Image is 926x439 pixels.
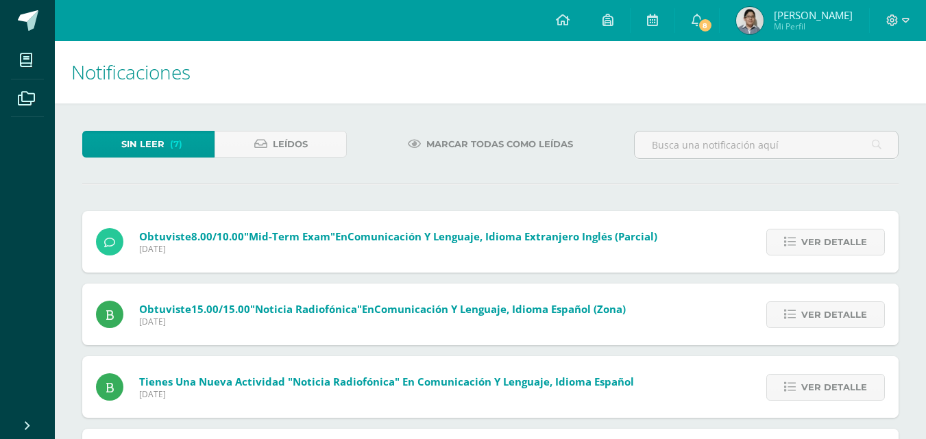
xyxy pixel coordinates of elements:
span: Ver detalle [801,229,867,255]
span: (7) [170,131,182,157]
span: Notificaciones [71,59,191,85]
span: 8 [697,18,712,33]
span: Ver detalle [801,302,867,327]
span: Sin leer [121,131,165,157]
span: Marcar todas como leídas [426,131,573,157]
img: 08d55dac451e2f653b67fa7260e6238e.png [736,7,764,34]
span: [DATE] [139,388,634,400]
a: Marcar todas como leídas [391,131,590,158]
span: Obtuviste en [139,229,657,243]
span: "Mid-term exam" [244,229,335,243]
a: Sin leer(7) [82,131,215,158]
span: [DATE] [139,243,657,255]
span: [PERSON_NAME] [774,8,853,22]
span: [DATE] [139,316,626,327]
span: Comunicación y Lenguaje, Idioma Español (Zona) [374,302,626,316]
span: Tienes una nueva actividad "Noticia radiofónica" En Comunicación y Lenguaje, Idioma Español [139,375,634,388]
span: 8.00/10.00 [191,229,244,243]
span: Comunicación y Lenguaje, Idioma Extranjero Inglés (Parcial) [348,229,657,243]
input: Busca una notificación aquí [635,131,898,158]
span: "Noticia radiofónica" [250,302,362,316]
a: Leídos [215,131,347,158]
span: Mi Perfil [774,21,853,32]
span: Ver detalle [801,375,867,400]
span: Obtuviste en [139,302,626,316]
span: Leídos [273,131,308,157]
span: 15.00/15.00 [191,302,250,316]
